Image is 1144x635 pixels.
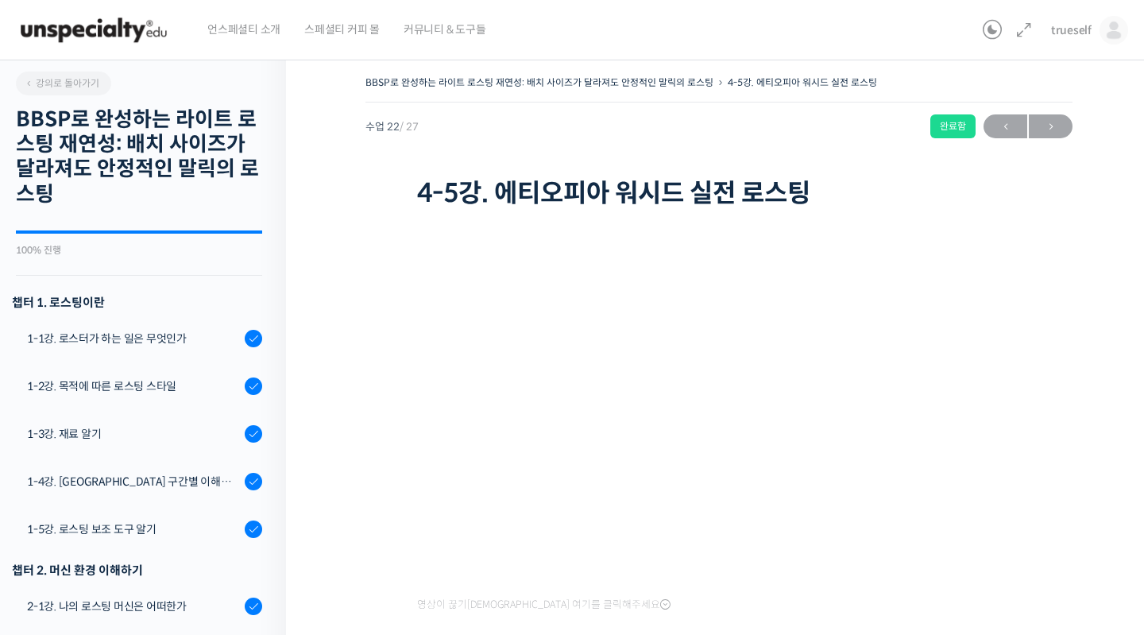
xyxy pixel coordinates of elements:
[27,598,240,615] div: 2-1강. 나의 로스팅 머신은 어떠한가
[984,116,1027,137] span: ←
[417,178,1021,208] h1: 4-5강. 에티오피아 워시드 실전 로스팅
[930,114,976,138] div: 완료함
[16,246,262,255] div: 100% 진행
[16,107,262,207] h2: BBSP로 완성하는 라이트 로스팅 재연성: 배치 사이즈가 달라져도 안정적인 말릭의 로스팅
[365,76,713,88] a: BBSP로 완성하는 라이트 로스팅 재연성: 배치 사이즈가 달라져도 안정적인 말릭의 로스팅
[1029,116,1072,137] span: →
[27,425,240,443] div: 1-3강. 재료 알기
[1029,114,1072,138] a: 다음→
[365,122,419,132] span: 수업 22
[16,72,111,95] a: 강의로 돌아가기
[984,114,1027,138] a: ←이전
[27,378,240,395] div: 1-2강. 목적에 따른 로스팅 스타일
[27,473,240,490] div: 1-4강. [GEOGRAPHIC_DATA] 구간별 이해와 용어
[12,559,262,581] div: 챕터 2. 머신 환경 이해하기
[24,77,99,89] span: 강의로 돌아가기
[400,120,419,134] span: / 27
[728,76,877,88] a: 4-5강. 에티오피아 워시드 실전 로스팅
[27,521,240,538] div: 1-5강. 로스팅 보조 도구 알기
[27,330,240,347] div: 1-1강. 로스터가 하는 일은 무엇인가
[417,598,671,611] span: 영상이 끊기[DEMOGRAPHIC_DATA] 여기를 클릭해주세요
[1051,23,1092,37] span: trueself
[12,292,262,313] h3: 챕터 1. 로스팅이란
